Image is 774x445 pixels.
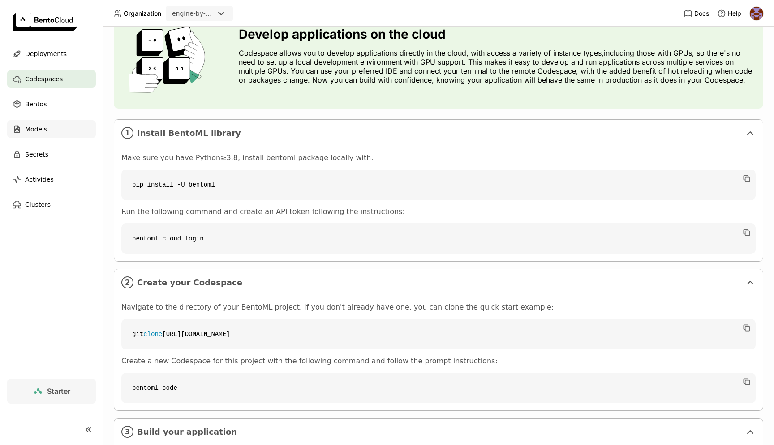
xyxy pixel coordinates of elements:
[239,27,756,41] h3: Develop applications on the cloud
[137,427,741,437] span: Build your application
[114,120,763,146] div: 1Install BentoML library
[137,128,741,138] span: Install BentoML library
[121,303,756,312] p: Navigate to the directory of your BentoML project. If you don't already have one, you can clone t...
[121,26,217,93] img: cover onboarding
[7,196,96,214] a: Clusters
[25,149,48,160] span: Secrets
[121,319,756,349] code: git [URL][DOMAIN_NAME]
[694,9,709,17] span: Docs
[114,269,763,296] div: 2Create your Codespace
[728,9,741,17] span: Help
[47,387,70,396] span: Starter
[114,419,763,445] div: 3Build your application
[121,357,756,366] p: Create a new Codespace for this project with the following command and follow the prompt instruct...
[121,426,133,438] i: 3
[7,170,96,188] a: Activities
[7,379,96,404] a: Starter
[25,99,47,109] span: Bentos
[7,45,96,63] a: Deployments
[7,145,96,163] a: Secrets
[121,373,756,403] code: bentoml code
[215,9,216,18] input: Selected engine-by-moneylion.
[717,9,741,18] div: Help
[121,127,133,139] i: 1
[172,9,214,18] div: engine-by-moneylion
[124,9,161,17] span: Organization
[7,95,96,113] a: Bentos
[684,9,709,18] a: Docs
[13,13,77,31] img: logo
[121,170,756,200] code: pip install -U bentoml
[121,276,133,288] i: 2
[25,74,63,84] span: Codespaces
[25,48,67,59] span: Deployments
[143,331,162,338] span: clone
[121,223,756,254] code: bentoml cloud login
[121,153,756,162] p: Make sure you have Python≥3.8, install bentoml package locally with:
[25,174,54,185] span: Activities
[239,48,756,84] p: Codespace allows you to develop applications directly in the cloud, with access a variety of inst...
[750,7,763,20] img: Martin Fejka
[25,199,51,210] span: Clusters
[7,120,96,138] a: Models
[7,70,96,88] a: Codespaces
[121,207,756,216] p: Run the following command and create an API token following the instructions:
[25,124,47,135] span: Models
[137,278,741,288] span: Create your Codespace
